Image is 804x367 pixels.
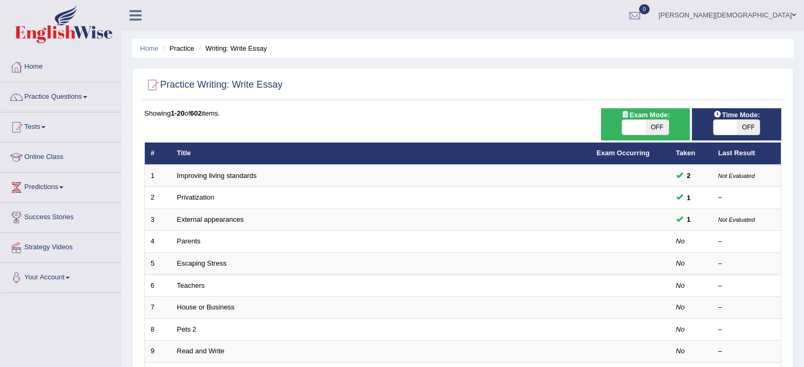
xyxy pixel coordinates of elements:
[177,347,225,355] a: Read and Write
[676,347,685,355] em: No
[145,253,171,275] td: 5
[718,281,775,291] div: –
[676,259,685,267] em: No
[171,109,184,117] b: 1-20
[1,82,121,109] a: Practice Questions
[737,120,760,135] span: OFF
[670,143,713,165] th: Taken
[145,209,171,231] td: 3
[177,193,215,201] a: Privatization
[144,77,282,93] h2: Practice Writing: Write Essay
[145,165,171,187] td: 1
[718,217,755,223] small: Not Evaluated
[1,52,121,79] a: Home
[676,325,685,333] em: No
[145,318,171,341] td: 8
[171,143,591,165] th: Title
[683,214,695,225] span: You can still take this question
[177,215,244,223] a: External appearances
[160,43,194,53] li: Practice
[145,231,171,253] td: 4
[718,237,775,247] div: –
[718,173,755,179] small: Not Evaluated
[145,297,171,319] td: 7
[676,281,685,289] em: No
[645,120,669,135] span: OFF
[177,172,257,180] a: Improving living standards
[1,233,121,259] a: Strategy Videos
[145,187,171,209] td: 2
[177,259,227,267] a: Escaping Stress
[683,170,695,181] span: You can still take this question
[1,263,121,289] a: Your Account
[1,203,121,229] a: Success Stories
[601,108,690,140] div: Show exams occurring in exams
[190,109,202,117] b: 602
[196,43,267,53] li: Writing: Write Essay
[718,346,775,356] div: –
[177,237,201,245] a: Parents
[1,173,121,199] a: Predictions
[1,112,121,139] a: Tests
[177,325,197,333] a: Pets 2
[718,193,775,203] div: –
[145,341,171,363] td: 9
[676,237,685,245] em: No
[718,325,775,335] div: –
[617,109,674,120] span: Exam Mode:
[597,149,650,157] a: Exam Occurring
[145,275,171,297] td: 6
[140,44,159,52] a: Home
[1,143,121,169] a: Online Class
[177,281,205,289] a: Teachers
[676,303,685,311] em: No
[145,143,171,165] th: #
[713,143,781,165] th: Last Result
[709,109,764,120] span: Time Mode:
[718,303,775,313] div: –
[177,303,235,311] a: House or Business
[683,192,695,203] span: You can still take this question
[144,108,781,118] div: Showing of items.
[639,4,650,14] span: 0
[718,259,775,269] div: –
